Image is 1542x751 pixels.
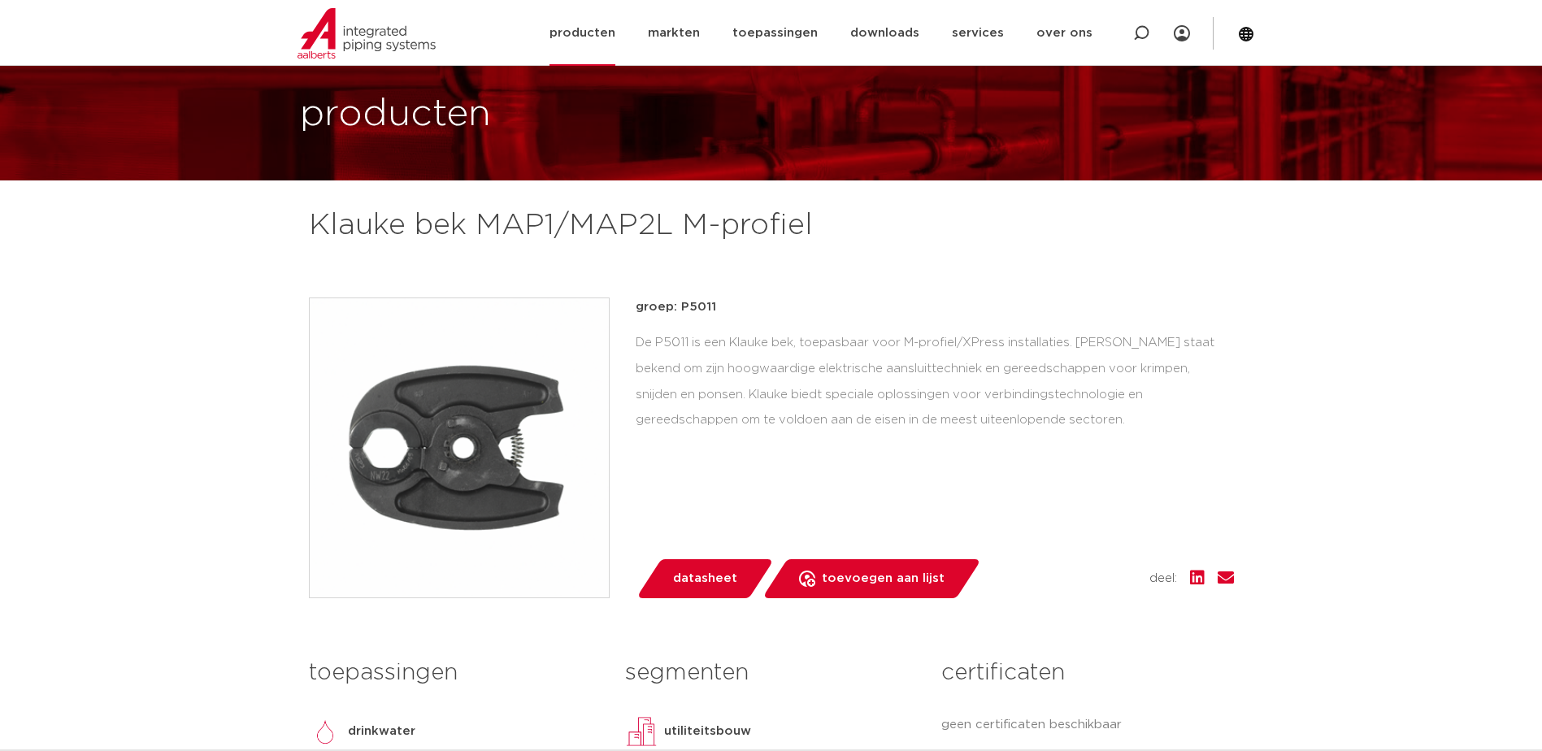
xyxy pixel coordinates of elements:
img: Product Image for Klauke bek MAP1/MAP2L M-profiel [310,298,609,597]
h3: toepassingen [309,657,601,689]
h1: producten [300,89,491,141]
span: deel: [1149,569,1177,588]
h3: segmenten [625,657,917,689]
h3: certificaten [941,657,1233,689]
h1: Klauke bek MAP1/MAP2L M-profiel [309,206,919,245]
a: datasheet [636,559,774,598]
p: drinkwater [348,722,415,741]
img: drinkwater [309,715,341,748]
div: De P5011 is een Klauke bek, toepasbaar voor M-profiel/XPress installaties. [PERSON_NAME] staat be... [636,330,1234,433]
p: utiliteitsbouw [664,722,751,741]
img: utiliteitsbouw [625,715,658,748]
p: geen certificaten beschikbaar [941,715,1233,735]
p: groep: P5011 [636,297,1234,317]
span: toevoegen aan lijst [822,566,945,592]
span: datasheet [673,566,737,592]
